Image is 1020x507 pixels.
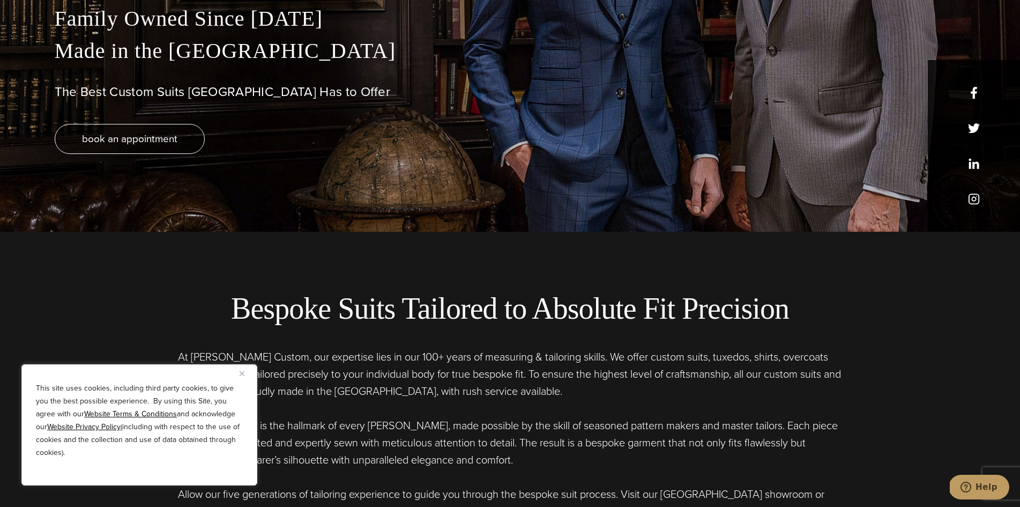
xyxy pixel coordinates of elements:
[240,371,244,376] img: Close
[178,348,843,400] p: At [PERSON_NAME] Custom, our expertise lies in our 100+ years of measuring & tailoring skills. We...
[240,367,252,380] button: Close
[47,421,121,432] a: Website Privacy Policy
[84,291,936,327] h2: Bespoke Suits Tailored to Absolute Fit Precision
[84,408,177,420] a: Website Terms & Conditions
[178,417,843,468] p: An impeccable fit is the hallmark of every [PERSON_NAME], made possible by the skill of seasoned ...
[82,131,177,146] span: book an appointment
[950,475,1009,502] iframe: Opens a widget where you can chat to one of our agents
[55,124,205,154] a: book an appointment
[55,84,966,100] h1: The Best Custom Suits [GEOGRAPHIC_DATA] Has to Offer
[36,382,243,459] p: This site uses cookies, including third party cookies, to give you the best possible experience. ...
